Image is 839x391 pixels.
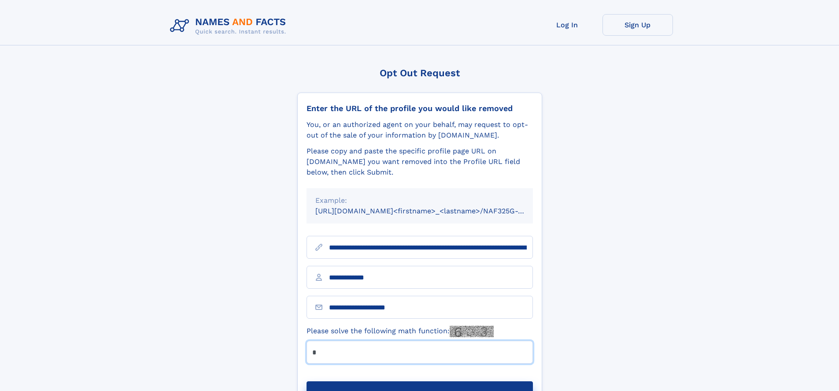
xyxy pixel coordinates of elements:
div: Enter the URL of the profile you would like removed [307,104,533,113]
img: Logo Names and Facts [166,14,293,38]
div: Opt Out Request [297,67,542,78]
div: Please copy and paste the specific profile page URL on [DOMAIN_NAME] you want removed into the Pr... [307,146,533,178]
div: Example: [315,195,524,206]
small: [URL][DOMAIN_NAME]<firstname>_<lastname>/NAF325G-xxxxxxxx [315,207,550,215]
a: Log In [532,14,602,36]
div: You, or an authorized agent on your behalf, may request to opt-out of the sale of your informatio... [307,119,533,141]
a: Sign Up [602,14,673,36]
label: Please solve the following math function: [307,326,494,337]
